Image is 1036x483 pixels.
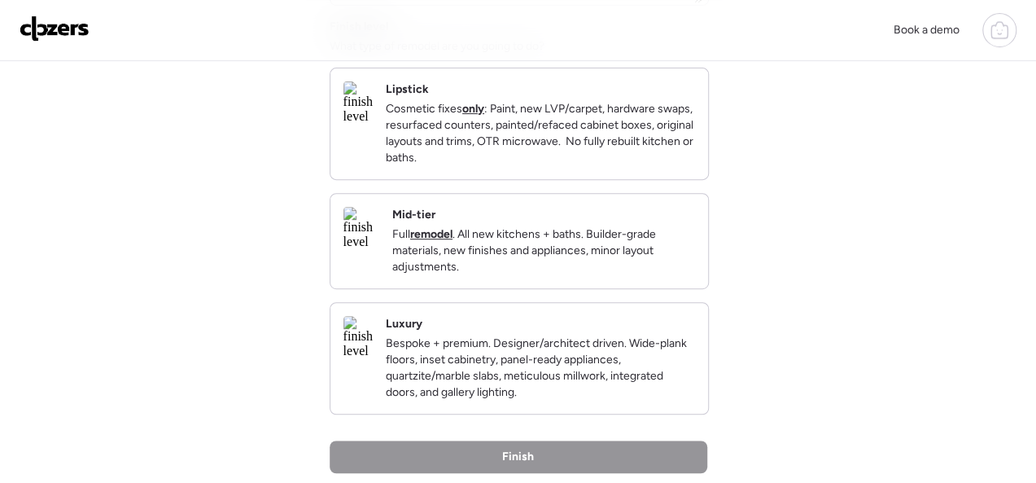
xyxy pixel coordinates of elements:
[343,207,379,249] img: finish level
[410,227,452,241] strong: remodel
[20,15,90,42] img: Logo
[386,316,422,332] h2: Luxury
[894,23,960,37] span: Book a demo
[386,336,695,401] p: Bespoke + premium. Designer/architect driven. Wide-plank floors, inset cabinetry, panel-ready app...
[343,316,373,358] img: finish level
[462,102,484,116] strong: only
[392,207,435,223] h2: Mid-tier
[386,81,429,98] h2: Lipstick
[343,81,373,124] img: finish level
[502,449,534,465] span: Finish
[386,101,695,166] p: Cosmetic fixes : Paint, new LVP/carpet, hardware swaps, resurfaced counters, painted/refaced cabi...
[392,226,695,275] p: Full . All new kitchens + baths. Builder-grade materials, new finishes and appliances, minor layo...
